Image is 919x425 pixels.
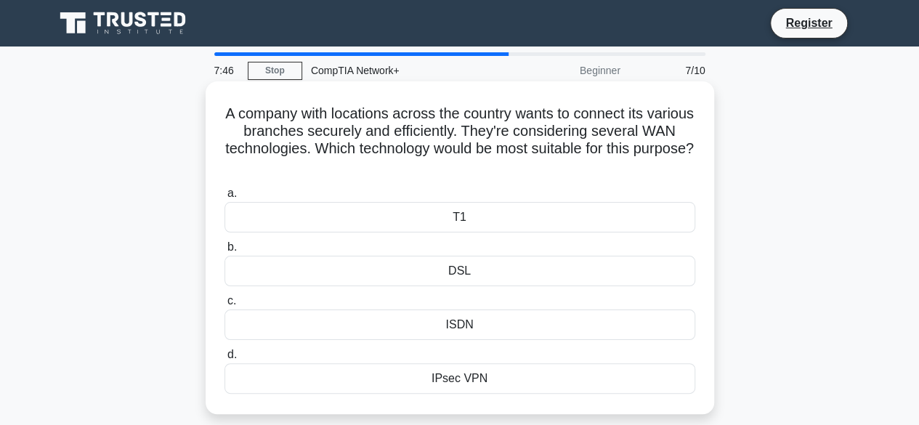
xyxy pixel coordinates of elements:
[223,105,697,176] h5: A company with locations across the country wants to connect its various branches securely and ef...
[629,56,714,85] div: 7/10
[224,309,695,340] div: ISDN
[502,56,629,85] div: Beginner
[248,62,302,80] a: Stop
[224,256,695,286] div: DSL
[777,14,841,32] a: Register
[227,348,237,360] span: d.
[206,56,248,85] div: 7:46
[224,363,695,394] div: IPsec VPN
[302,56,502,85] div: CompTIA Network+
[227,187,237,199] span: a.
[224,202,695,232] div: T1
[227,240,237,253] span: b.
[227,294,236,307] span: c.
